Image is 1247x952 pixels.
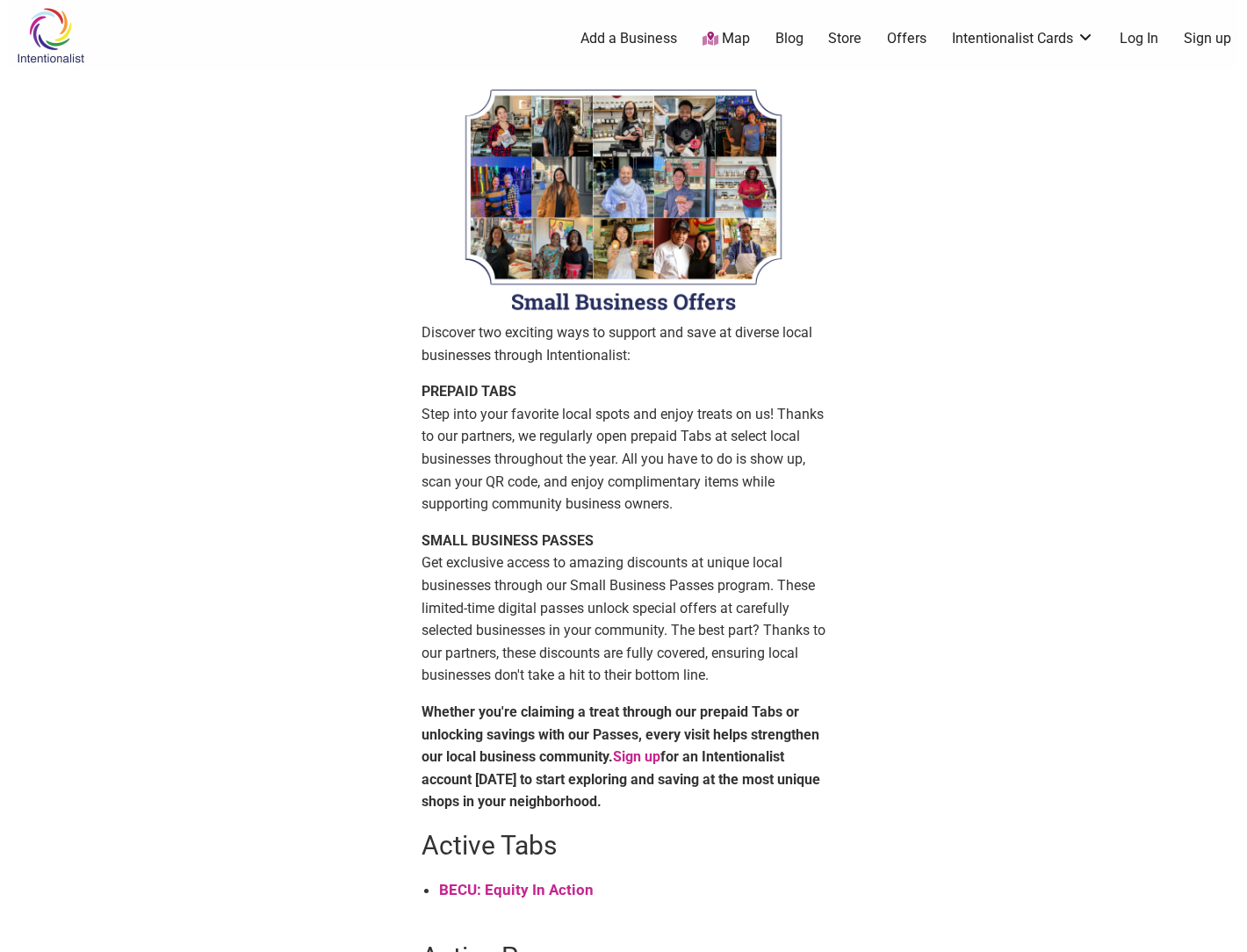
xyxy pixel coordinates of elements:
p: Step into your favorite local spots and enjoy treats on us! Thanks to our partners, we regularly ... [422,380,825,516]
strong: PREPAID TABS [422,383,516,400]
a: Blog [775,29,804,48]
a: Log In [1120,29,1158,48]
a: Offers [887,29,926,48]
a: Sign up [613,748,660,765]
img: Intentionalist [9,7,92,64]
a: Sign up [1184,29,1231,48]
a: BECU: Equity In Action [439,881,594,898]
strong: SMALL BUSINESS PASSES [422,532,594,549]
p: Get exclusive access to amazing discounts at unique local businesses through our Small Business P... [422,530,825,687]
a: Map [703,29,750,49]
a: Add a Business [580,29,677,48]
a: Store [828,29,861,48]
p: Discover two exciting ways to support and save at diverse local businesses through Intentionalist: [422,321,825,366]
h2: Active Tabs [422,827,825,864]
strong: Whether you're claiming a treat through our prepaid Tabs or unlocking savings with our Passes, ev... [422,703,820,810]
a: Intentionalist Cards [952,29,1094,48]
img: Welcome to Intentionalist Passes [422,79,825,321]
